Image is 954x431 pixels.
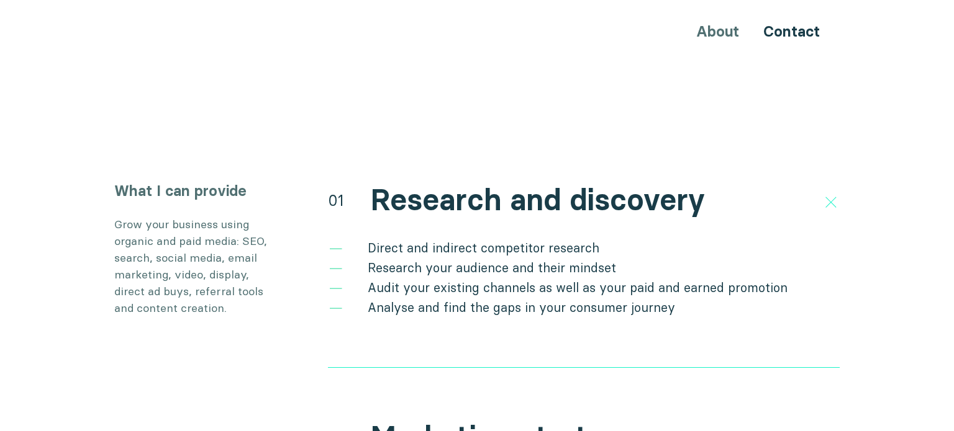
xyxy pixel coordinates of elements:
p: Grow your business using organic and paid media: SEO, search, social media, email marketing, vide... [114,216,276,316]
a: Contact [763,22,820,40]
h3: What I can provide [114,180,276,202]
li: Analyse and find the gaps in your consumer journey [328,298,840,318]
li: Direct and indirect competitor research [328,238,840,258]
h2: Research and discovery [370,182,705,218]
div: 01 [328,189,344,211]
li: Research your audience and their mindset [328,258,840,278]
li: Audit your existing channels as well as your paid and earned promotion [328,278,840,298]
